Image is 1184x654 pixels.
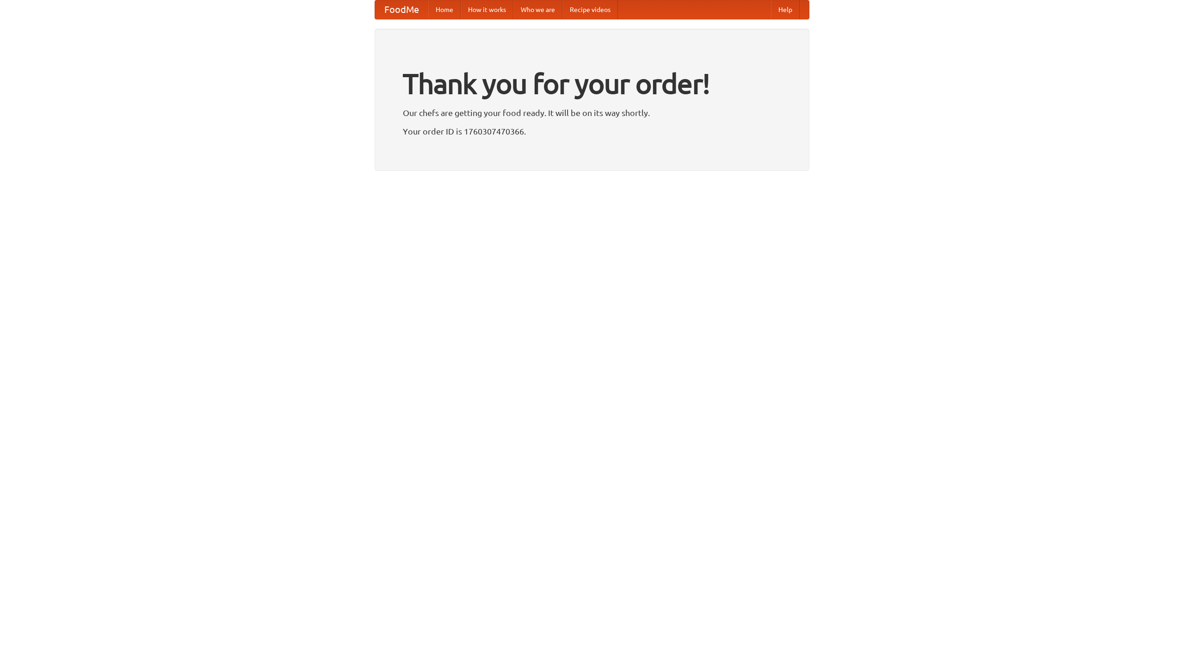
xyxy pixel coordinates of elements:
a: Recipe videos [562,0,618,19]
h1: Thank you for your order! [403,61,781,106]
p: Our chefs are getting your food ready. It will be on its way shortly. [403,106,781,120]
p: Your order ID is 1760307470366. [403,124,781,138]
a: How it works [461,0,513,19]
a: Home [428,0,461,19]
a: Who we are [513,0,562,19]
a: Help [771,0,800,19]
a: FoodMe [375,0,428,19]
